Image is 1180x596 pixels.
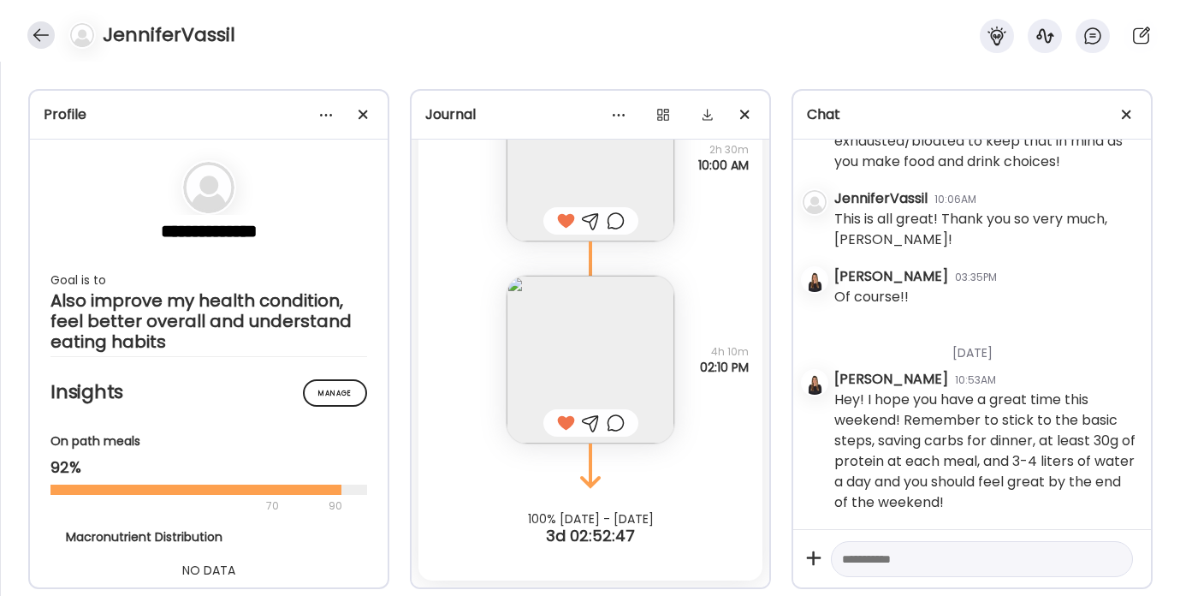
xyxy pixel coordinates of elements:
div: 92% [50,457,367,478]
div: Manage [303,379,367,407]
span: 02:10 PM [700,360,749,375]
span: 10:00 AM [698,158,749,173]
div: [DATE] [834,324,1137,369]
div: 100% [DATE] - [DATE] [412,512,769,526]
h4: JenniferVassil [103,21,235,49]
img: avatars%2Fkjfl9jNWPhc7eEuw3FeZ2kxtUMH3 [803,268,827,292]
span: 2h 30m [698,142,749,158]
div: 70 [50,496,323,516]
div: On path meals [50,432,367,450]
div: Macronutrient Distribution [66,528,352,546]
div: 3d 02:52:47 [412,526,769,546]
div: Of course!! [834,287,909,307]
div: NO DATA [66,560,352,581]
div: Chat [807,104,1137,125]
div: 10:53AM [955,372,996,388]
div: [PERSON_NAME] [834,266,948,287]
img: avatars%2Fkjfl9jNWPhc7eEuw3FeZ2kxtUMH3 [803,371,827,395]
div: [PERSON_NAME] [834,369,948,390]
div: Hey! I hope you have a great time this weekend! Remember to stick to the basic steps, saving carb... [834,390,1137,513]
div: Goal is to [50,270,367,290]
img: bg-avatar-default.svg [803,190,827,214]
img: images%2FoqqbDETFnWf6i65Sp8aB9CEdeLr2%2FVLICrHp8jHvEjF1Ncwne%2Fj5qc8UtqwZk8xuJmRojg_240 [507,74,674,241]
h2: Insights [50,379,367,405]
img: bg-avatar-default.svg [183,162,234,213]
img: bg-avatar-default.svg [70,23,94,47]
img: images%2FoqqbDETFnWf6i65Sp8aB9CEdeLr2%2FDXp5pVrHZZ9Ik5B65ULV%2FYfl09zK3k9ocWwanM2rI_240 [507,276,674,444]
div: 03:35PM [955,270,997,285]
div: Journal [425,104,756,125]
div: Also improve my health condition, feel better overall and understand eating habits [50,290,367,352]
div: 90 [327,496,344,516]
span: 4h 10m [700,344,749,360]
div: Profile [44,104,374,125]
div: JenniferVassil [834,188,928,209]
div: This is all great! Thank you so very much, [PERSON_NAME]! [834,209,1137,250]
div: 10:06AM [934,192,976,207]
